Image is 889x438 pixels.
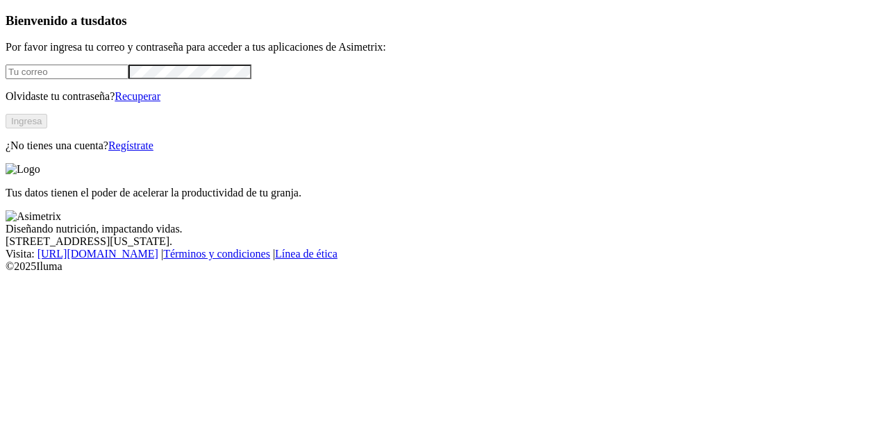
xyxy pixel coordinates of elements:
input: Tu correo [6,65,128,79]
div: [STREET_ADDRESS][US_STATE]. [6,235,883,248]
span: datos [97,13,127,28]
button: Ingresa [6,114,47,128]
p: Tus datos tienen el poder de acelerar la productividad de tu granja. [6,187,883,199]
p: Por favor ingresa tu correo y contraseña para acceder a tus aplicaciones de Asimetrix: [6,41,883,53]
h3: Bienvenido a tus [6,13,883,28]
a: [URL][DOMAIN_NAME] [38,248,158,260]
a: Recuperar [115,90,160,102]
div: © 2025 Iluma [6,260,883,273]
p: Olvidaste tu contraseña? [6,90,883,103]
a: Términos y condiciones [163,248,270,260]
img: Logo [6,163,40,176]
a: Línea de ética [275,248,338,260]
div: Diseñando nutrición, impactando vidas. [6,223,883,235]
p: ¿No tienes una cuenta? [6,140,883,152]
a: Regístrate [108,140,153,151]
img: Asimetrix [6,210,61,223]
div: Visita : | | [6,248,883,260]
